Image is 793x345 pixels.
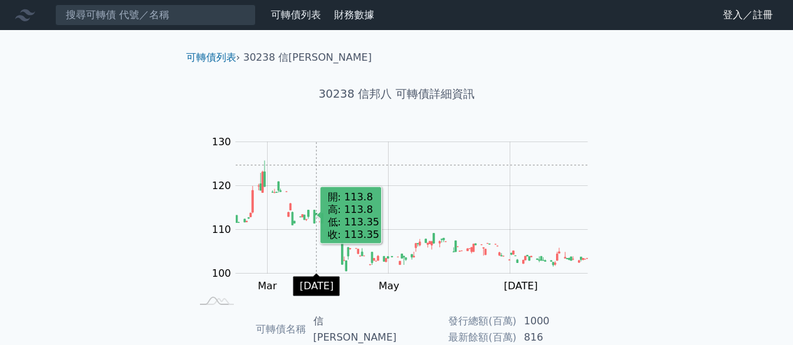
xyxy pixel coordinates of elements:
tspan: 100 [212,267,231,279]
h1: 30238 信邦八 可轉債詳細資訊 [176,85,617,103]
tspan: [DATE] [503,280,537,292]
tspan: 110 [212,224,231,235]
tspan: Mar [258,280,277,292]
a: 登入／註冊 [713,5,783,25]
td: 發行總額(百萬) [397,313,517,329]
tspan: 130 [212,136,231,148]
li: › [186,50,240,65]
td: 1000 [517,313,602,329]
input: 搜尋可轉債 代號／名稱 [55,4,256,26]
a: 財務數據 [334,9,374,21]
li: 30238 信[PERSON_NAME] [243,50,372,65]
g: Series [236,160,587,271]
a: 可轉債列表 [186,51,236,63]
tspan: 120 [212,180,231,192]
tspan: May [379,280,399,292]
a: 可轉債列表 [271,9,321,21]
g: Chart [205,136,606,292]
